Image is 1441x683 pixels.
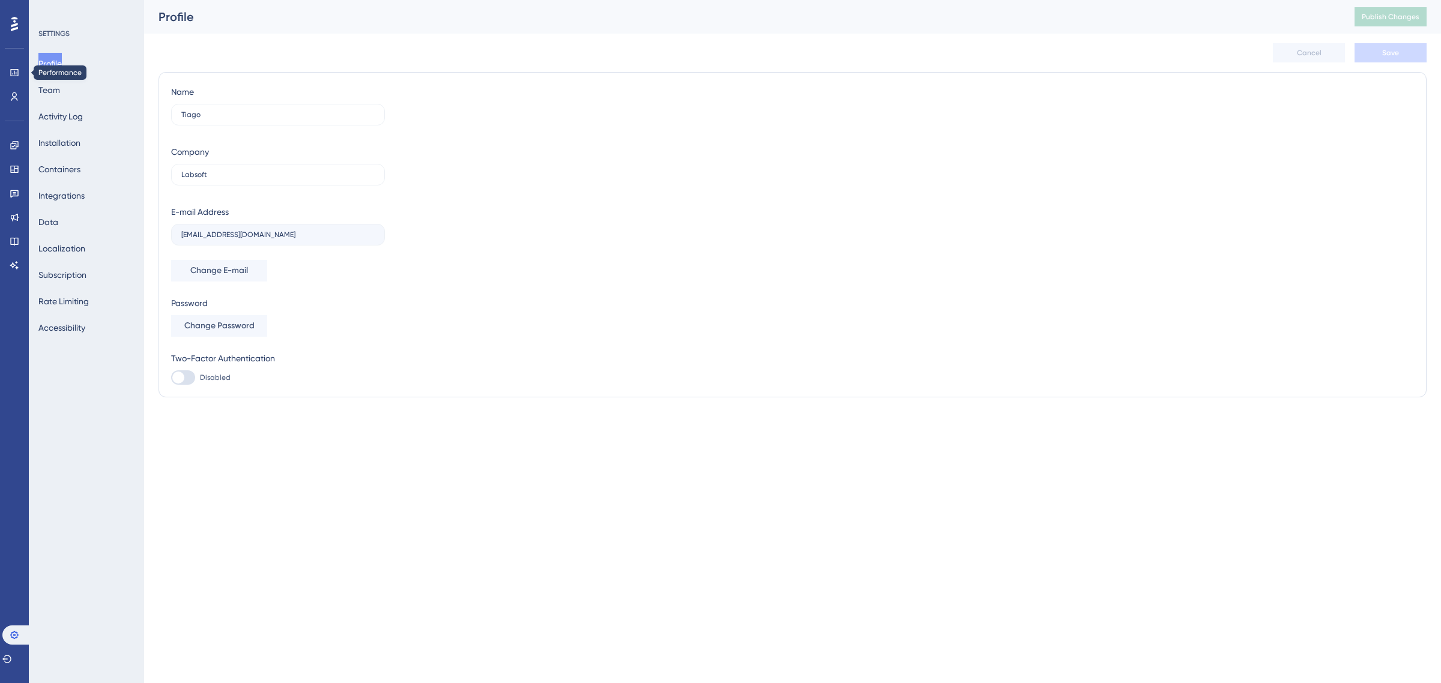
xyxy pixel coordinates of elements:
span: Publish Changes [1362,12,1419,22]
button: Publish Changes [1355,7,1427,26]
div: Password [171,296,385,310]
button: Change Password [171,315,267,337]
div: Name [171,85,194,99]
button: Containers [38,158,80,180]
button: Team [38,79,60,101]
span: Cancel [1297,48,1322,58]
div: Company [171,145,209,159]
button: Change E-mail [171,260,267,281]
button: Accessibility [38,317,85,338]
button: Save [1355,43,1427,62]
button: Rate Limiting [38,290,89,312]
input: E-mail Address [181,230,375,239]
button: Installation [38,132,80,154]
div: SETTINGS [38,29,136,38]
button: Profile [38,53,62,74]
span: Change E-mail [190,263,248,278]
span: Save [1382,48,1399,58]
span: Disabled [200,373,231,382]
div: Two-Factor Authentication [171,351,385,366]
button: Data [38,211,58,233]
button: Localization [38,238,85,259]
button: Integrations [38,185,85,206]
button: Subscription [38,264,86,286]
div: Profile [159,8,1325,25]
button: Activity Log [38,106,83,127]
button: Cancel [1273,43,1345,62]
div: E-mail Address [171,205,229,219]
span: Change Password [184,319,255,333]
input: Name Surname [181,110,375,119]
input: Company Name [181,170,375,179]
